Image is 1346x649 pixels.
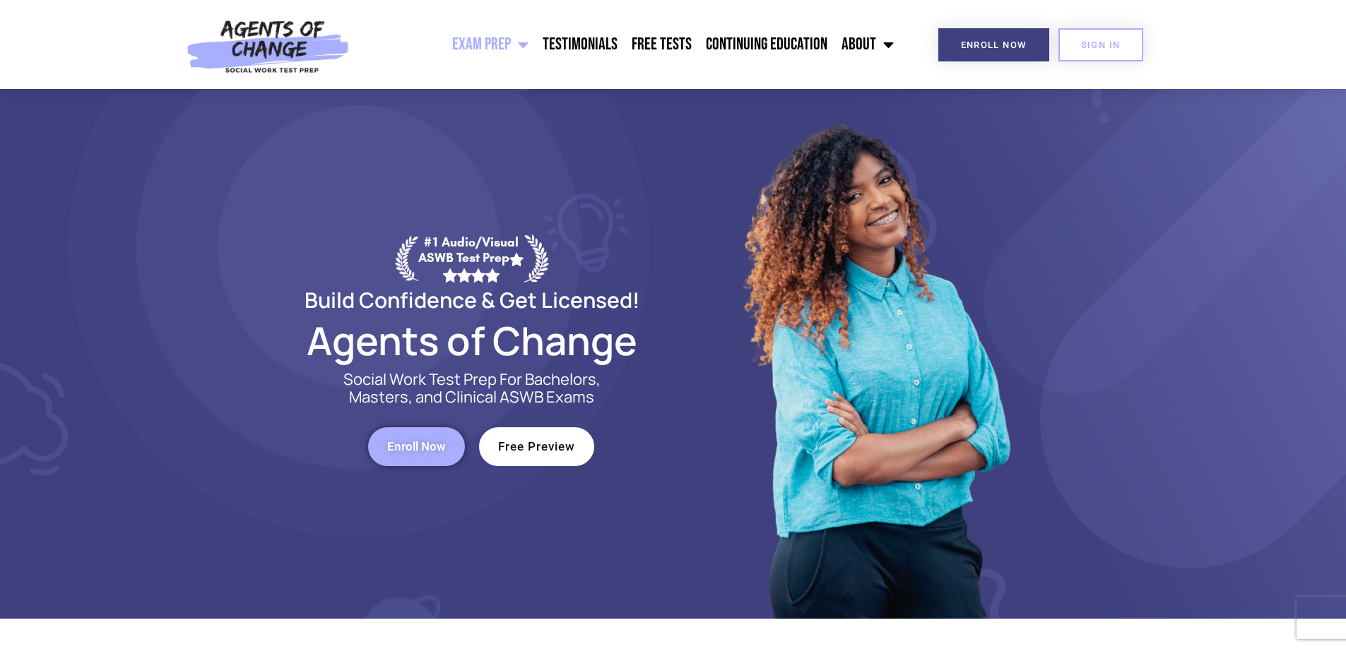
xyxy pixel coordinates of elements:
img: Website Image 1 (1) [733,89,1016,619]
a: Free Preview [479,427,594,466]
h2: Build Confidence & Get Licensed! [271,290,673,310]
a: SIGN IN [1058,28,1143,61]
h2: Agents of Change [271,324,673,357]
a: About [834,27,901,62]
a: Continuing Education [699,27,834,62]
span: SIGN IN [1081,40,1121,49]
a: Exam Prep [445,27,536,62]
span: Enroll Now [387,441,446,453]
span: Enroll Now [961,40,1027,49]
div: #1 Audio/Visual ASWB Test Prep [418,234,524,282]
a: Testimonials [536,27,625,62]
p: Social Work Test Prep For Bachelors, Masters, and Clinical ASWB Exams [327,371,617,406]
a: Free Tests [625,27,699,62]
nav: Menu [357,27,901,62]
a: Enroll Now [938,28,1049,61]
a: Enroll Now [368,427,465,466]
span: Free Preview [498,441,575,453]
